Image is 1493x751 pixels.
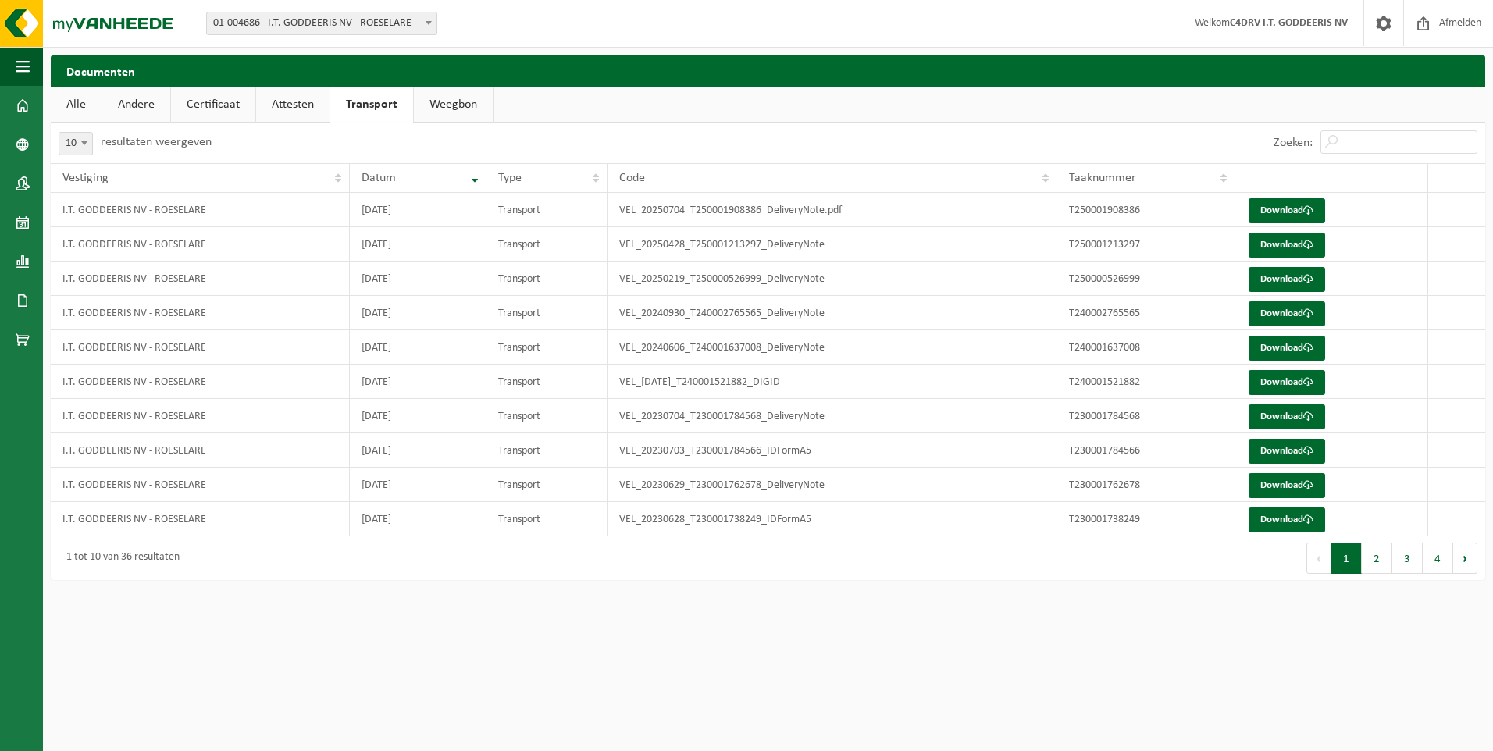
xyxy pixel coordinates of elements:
td: VEL_20230704_T230001784568_DeliveryNote [608,399,1058,433]
a: Download [1249,198,1325,223]
td: VEL_20240930_T240002765565_DeliveryNote [608,296,1058,330]
td: I.T. GODDEERIS NV - ROESELARE [51,399,350,433]
td: T230001784568 [1057,399,1235,433]
td: I.T. GODDEERIS NV - ROESELARE [51,227,350,262]
td: VEL_20240606_T240001637008_DeliveryNote [608,330,1058,365]
td: VEL_20250704_T250001908386_DeliveryNote.pdf [608,193,1058,227]
a: Certificaat [171,87,255,123]
td: [DATE] [350,502,486,536]
button: 1 [1331,543,1362,574]
td: Transport [486,399,608,433]
td: VEL_20250219_T250000526999_DeliveryNote [608,262,1058,296]
td: I.T. GODDEERIS NV - ROESELARE [51,330,350,365]
td: VEL_20230703_T230001784566_IDFormA5 [608,433,1058,468]
td: T250001213297 [1057,227,1235,262]
td: I.T. GODDEERIS NV - ROESELARE [51,365,350,399]
td: Transport [486,502,608,536]
span: Vestiging [62,172,109,184]
td: [DATE] [350,433,486,468]
td: VEL_20230628_T230001738249_IDFormA5 [608,502,1058,536]
a: Download [1249,301,1325,326]
button: 4 [1423,543,1453,574]
button: 3 [1392,543,1423,574]
button: Previous [1306,543,1331,574]
a: Download [1249,370,1325,395]
td: Transport [486,468,608,502]
td: [DATE] [350,262,486,296]
td: I.T. GODDEERIS NV - ROESELARE [51,193,350,227]
span: 10 [59,132,93,155]
td: Transport [486,433,608,468]
td: I.T. GODDEERIS NV - ROESELARE [51,433,350,468]
span: Datum [362,172,396,184]
td: [DATE] [350,330,486,365]
a: Andere [102,87,170,123]
td: Transport [486,330,608,365]
td: Transport [486,227,608,262]
td: Transport [486,296,608,330]
td: [DATE] [350,365,486,399]
td: [DATE] [350,193,486,227]
td: T240001521882 [1057,365,1235,399]
a: Alle [51,87,102,123]
td: T240002765565 [1057,296,1235,330]
a: Transport [330,87,413,123]
span: 01-004686 - I.T. GODDEERIS NV - ROESELARE [207,12,436,34]
td: [DATE] [350,468,486,502]
label: resultaten weergeven [101,136,212,148]
span: 10 [59,133,92,155]
td: T230001762678 [1057,468,1235,502]
a: Download [1249,336,1325,361]
h2: Documenten [51,55,1485,86]
strong: C4DRV I.T. GODDEERIS NV [1230,17,1348,29]
td: I.T. GODDEERIS NV - ROESELARE [51,502,350,536]
td: [DATE] [350,296,486,330]
td: I.T. GODDEERIS NV - ROESELARE [51,296,350,330]
td: T230001738249 [1057,502,1235,536]
td: VEL_20230629_T230001762678_DeliveryNote [608,468,1058,502]
td: I.T. GODDEERIS NV - ROESELARE [51,262,350,296]
label: Zoeken: [1274,137,1313,149]
td: T230001784566 [1057,433,1235,468]
a: Download [1249,507,1325,532]
td: VEL_20250428_T250001213297_DeliveryNote [608,227,1058,262]
a: Download [1249,233,1325,258]
button: 2 [1362,543,1392,574]
div: 1 tot 10 van 36 resultaten [59,544,180,572]
td: Transport [486,365,608,399]
span: Taaknummer [1069,172,1136,184]
a: Download [1249,439,1325,464]
a: Download [1249,267,1325,292]
a: Download [1249,473,1325,498]
td: Transport [486,262,608,296]
td: VEL_[DATE]_T240001521882_DIGID [608,365,1058,399]
td: [DATE] [350,227,486,262]
td: [DATE] [350,399,486,433]
td: I.T. GODDEERIS NV - ROESELARE [51,468,350,502]
a: Attesten [256,87,330,123]
td: T240001637008 [1057,330,1235,365]
a: Download [1249,404,1325,429]
td: T250000526999 [1057,262,1235,296]
span: Code [619,172,645,184]
a: Weegbon [414,87,493,123]
td: T250001908386 [1057,193,1235,227]
button: Next [1453,543,1477,574]
span: 01-004686 - I.T. GODDEERIS NV - ROESELARE [206,12,437,35]
span: Type [498,172,522,184]
td: Transport [486,193,608,227]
